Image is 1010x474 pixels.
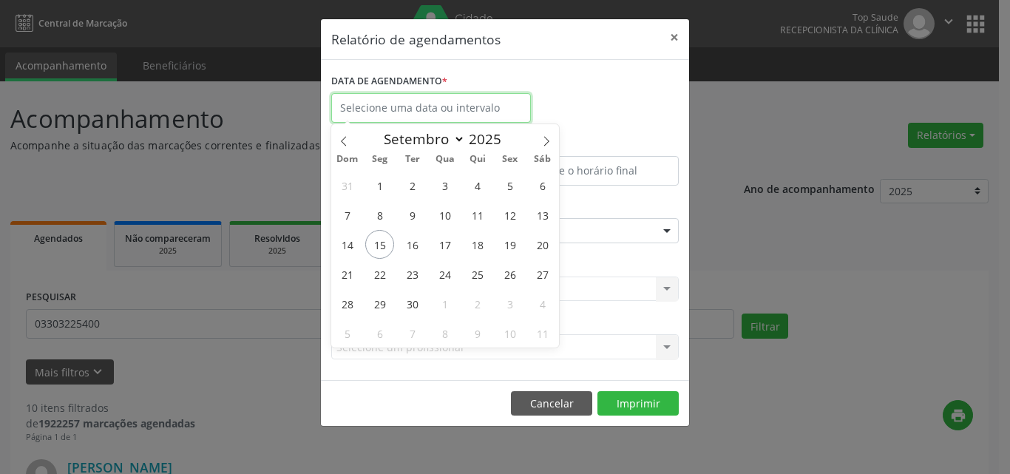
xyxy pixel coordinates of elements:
[494,155,526,164] span: Sex
[509,133,679,156] label: ATÉ
[463,289,492,318] span: Outubro 2, 2025
[333,260,362,288] span: Setembro 21, 2025
[528,319,557,348] span: Outubro 11, 2025
[333,230,362,259] span: Setembro 14, 2025
[597,391,679,416] button: Imprimir
[528,200,557,229] span: Setembro 13, 2025
[430,171,459,200] span: Setembro 3, 2025
[365,260,394,288] span: Setembro 22, 2025
[495,319,524,348] span: Outubro 10, 2025
[430,289,459,318] span: Outubro 1, 2025
[511,391,592,416] button: Cancelar
[365,289,394,318] span: Setembro 29, 2025
[463,200,492,229] span: Setembro 11, 2025
[364,155,396,164] span: Seg
[333,200,362,229] span: Setembro 7, 2025
[430,319,459,348] span: Outubro 8, 2025
[333,319,362,348] span: Outubro 5, 2025
[528,289,557,318] span: Outubro 4, 2025
[495,289,524,318] span: Outubro 3, 2025
[430,200,459,229] span: Setembro 10, 2025
[465,129,514,149] input: Year
[396,155,429,164] span: Ter
[331,70,447,93] label: DATA DE AGENDAMENTO
[495,200,524,229] span: Setembro 12, 2025
[331,30,501,49] h5: Relatório de agendamentos
[509,156,679,186] input: Selecione o horário final
[463,260,492,288] span: Setembro 25, 2025
[463,319,492,348] span: Outubro 9, 2025
[331,93,531,123] input: Selecione uma data ou intervalo
[365,319,394,348] span: Outubro 6, 2025
[495,171,524,200] span: Setembro 5, 2025
[398,289,427,318] span: Setembro 30, 2025
[376,129,465,149] select: Month
[463,171,492,200] span: Setembro 4, 2025
[429,155,461,164] span: Qua
[528,230,557,259] span: Setembro 20, 2025
[398,260,427,288] span: Setembro 23, 2025
[365,230,394,259] span: Setembro 15, 2025
[333,289,362,318] span: Setembro 28, 2025
[461,155,494,164] span: Qui
[430,260,459,288] span: Setembro 24, 2025
[495,260,524,288] span: Setembro 26, 2025
[333,171,362,200] span: Agosto 31, 2025
[430,230,459,259] span: Setembro 17, 2025
[398,230,427,259] span: Setembro 16, 2025
[526,155,559,164] span: Sáb
[660,19,689,55] button: Close
[528,171,557,200] span: Setembro 6, 2025
[528,260,557,288] span: Setembro 27, 2025
[365,171,394,200] span: Setembro 1, 2025
[398,319,427,348] span: Outubro 7, 2025
[398,171,427,200] span: Setembro 2, 2025
[463,230,492,259] span: Setembro 18, 2025
[495,230,524,259] span: Setembro 19, 2025
[398,200,427,229] span: Setembro 9, 2025
[331,155,364,164] span: Dom
[365,200,394,229] span: Setembro 8, 2025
